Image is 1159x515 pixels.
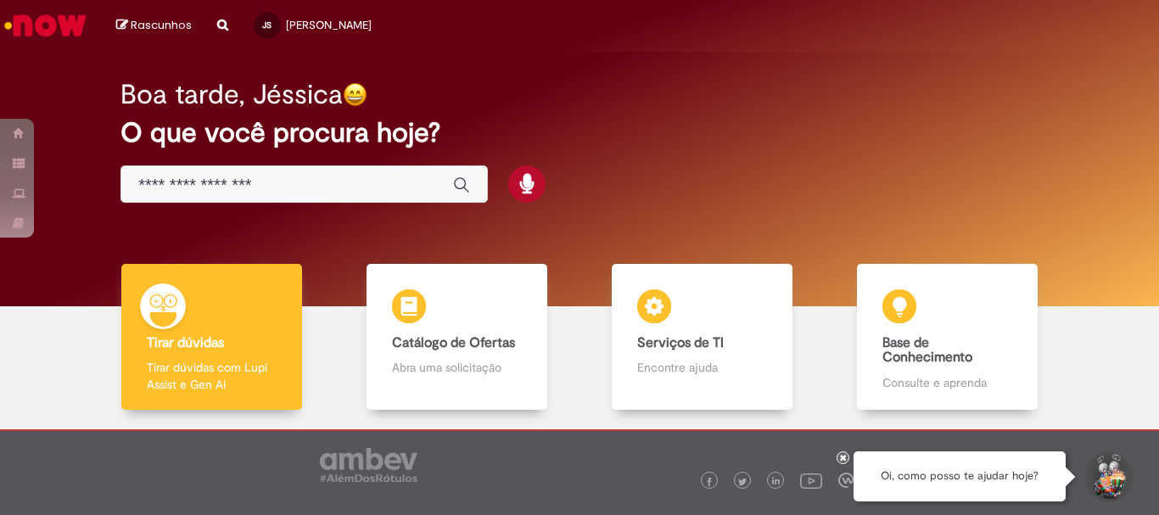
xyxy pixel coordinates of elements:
img: logo_footer_ambev_rotulo_gray.png [320,448,417,482]
h2: O que você procura hoje? [120,118,1039,148]
p: Abra uma solicitação [392,359,521,376]
b: Base de Conhecimento [882,334,972,367]
a: Catálogo de Ofertas Abra uma solicitação [334,264,579,411]
span: JS [262,20,272,31]
p: Encontre ajuda [637,359,766,376]
img: logo_footer_workplace.png [838,473,854,488]
img: logo_footer_facebook.png [705,478,714,486]
b: Tirar dúvidas [147,334,224,351]
span: Rascunhos [131,17,192,33]
img: logo_footer_twitter.png [738,478,747,486]
img: happy-face.png [343,82,367,107]
p: Tirar dúvidas com Lupi Assist e Gen Ai [147,359,276,393]
p: Consulte e aprenda [882,374,1011,391]
img: logo_footer_linkedin.png [772,477,781,487]
img: ServiceNow [2,8,89,42]
a: Serviços de TI Encontre ajuda [579,264,825,411]
div: Oi, como posso te ajudar hoje? [854,451,1066,501]
a: Tirar dúvidas Tirar dúvidas com Lupi Assist e Gen Ai [89,264,334,411]
img: logo_footer_youtube.png [800,469,822,491]
a: Base de Conhecimento Consulte e aprenda [825,264,1070,411]
button: Iniciar Conversa de Suporte [1083,451,1134,502]
b: Serviços de TI [637,334,724,351]
a: Rascunhos [116,18,192,34]
h2: Boa tarde, Jéssica [120,80,343,109]
span: [PERSON_NAME] [286,18,372,32]
b: Catálogo de Ofertas [392,334,515,351]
